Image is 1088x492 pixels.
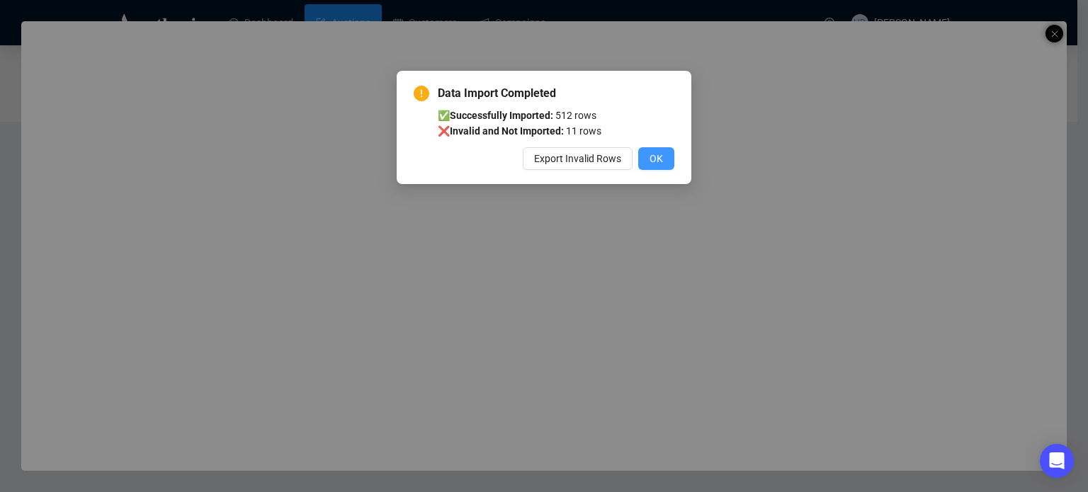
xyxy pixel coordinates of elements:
span: Export Invalid Rows [534,151,621,166]
li: ✅ 512 rows [438,108,674,123]
b: Invalid and Not Imported: [450,125,564,137]
span: OK [650,151,663,166]
button: OK [638,147,674,170]
span: Data Import Completed [438,85,674,102]
span: exclamation-circle [414,86,429,101]
li: ❌ 11 rows [438,123,674,139]
b: Successfully Imported: [450,110,553,121]
button: Export Invalid Rows [523,147,633,170]
div: Open Intercom Messenger [1040,444,1074,478]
